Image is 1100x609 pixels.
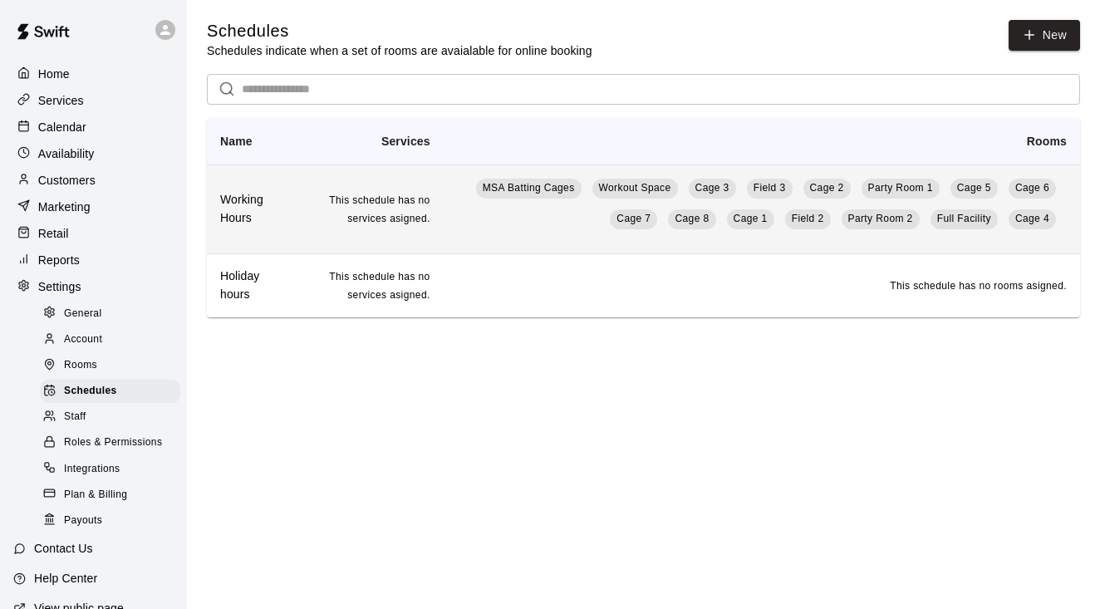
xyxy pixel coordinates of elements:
span: Plan & Billing [64,487,127,503]
a: Cage 4 [1009,209,1056,229]
a: Party Room 2 [842,209,920,229]
span: Party Room 2 [848,213,913,224]
span: Cage 1 [734,213,768,224]
a: Integrations [40,456,187,482]
a: MSA Batting Cages [476,179,582,199]
div: Account [40,328,180,351]
h5: Schedules [207,20,592,42]
p: Customers [38,172,96,189]
a: Cage 8 [668,209,715,229]
span: Roles & Permissions [64,435,162,451]
a: Cage 6 [1009,179,1056,199]
a: Field 3 [747,179,793,199]
a: Account [40,327,187,352]
a: Services [13,88,174,113]
span: Cage 5 [957,182,991,194]
span: Party Room 1 [868,182,933,194]
p: Reports [38,252,80,268]
span: Integrations [64,461,120,478]
span: Field 2 [792,213,824,224]
p: Marketing [38,199,91,215]
span: Rooms [64,357,97,374]
a: Payouts [40,508,187,533]
a: Marketing [13,194,174,219]
div: Staff [40,405,180,429]
a: New [1009,20,1080,51]
span: MSA Batting Cages [483,182,575,194]
a: Calendar [13,115,174,140]
span: Account [64,332,102,348]
span: Cage 2 [810,182,844,194]
b: Rooms [1027,135,1067,148]
a: Field 2 [785,209,831,229]
a: Workout Space [592,179,678,199]
span: Cage 4 [1015,213,1049,224]
div: General [40,302,180,326]
p: Home [38,66,70,82]
span: Schedules [64,383,117,400]
div: Plan & Billing [40,484,180,507]
h6: Holiday hours [220,268,282,304]
span: Cage 8 [675,213,709,224]
span: Cage 6 [1015,182,1049,194]
a: Cage 5 [950,179,998,199]
a: Cage 1 [727,209,774,229]
a: Roles & Permissions [40,430,187,456]
a: Retail [13,221,174,246]
a: Cage 2 [803,179,851,199]
span: General [64,306,102,322]
a: Cage 3 [689,179,736,199]
span: Field 3 [754,182,786,194]
span: Workout Space [599,182,671,194]
p: Retail [38,225,69,242]
p: Services [38,92,84,109]
div: Rooms [40,354,180,377]
a: Availability [13,141,174,166]
a: Cage 7 [610,209,657,229]
a: Reports [13,248,174,273]
a: Staff [40,405,187,430]
p: Help Center [34,570,97,587]
div: Integrations [40,458,180,481]
a: Home [13,61,174,86]
a: Rooms [40,353,187,379]
p: Calendar [38,119,86,135]
h6: Working Hours [220,191,282,228]
p: Contact Us [34,540,93,557]
p: Availability [38,145,95,162]
b: Name [220,135,253,148]
span: This schedule has no services asigned. [329,194,430,224]
a: General [40,301,187,327]
b: Services [381,135,430,148]
a: Customers [13,168,174,193]
span: Full Facility [937,213,991,224]
a: Plan & Billing [40,482,187,508]
div: Roles & Permissions [40,431,180,454]
p: Schedules indicate when a set of rooms are avaialable for online booking [207,42,592,59]
span: This schedule has no services asigned. [329,271,430,301]
a: Settings [13,274,174,299]
div: Payouts [40,509,180,533]
span: This schedule has no rooms asigned. [890,280,1067,292]
table: simple table [207,118,1080,317]
span: Cage 3 [695,182,729,194]
p: Settings [38,278,81,295]
span: Cage 7 [616,213,651,224]
span: Staff [64,409,86,425]
a: Schedules [40,379,187,405]
a: Full Facility [931,209,998,229]
div: Schedules [40,380,180,403]
span: Payouts [64,513,102,529]
a: Party Room 1 [862,179,940,199]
